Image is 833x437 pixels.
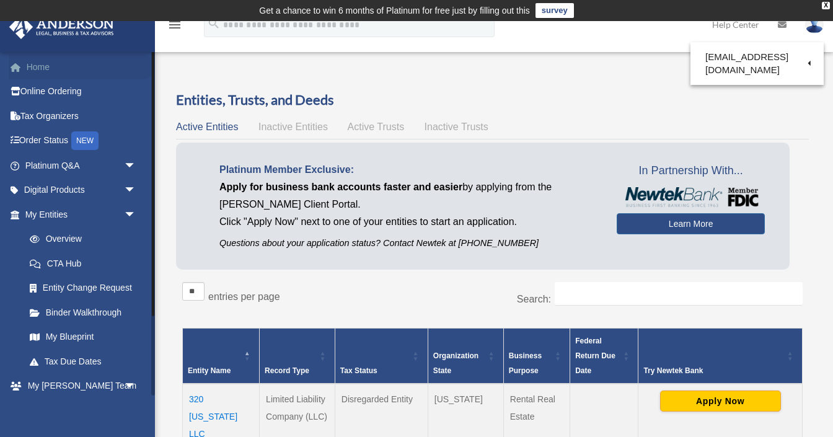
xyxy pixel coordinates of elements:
[9,374,155,399] a: My [PERSON_NAME] Teamarrow_drop_down
[9,128,155,154] a: Order StatusNEW
[176,121,238,132] span: Active Entities
[660,391,781,412] button: Apply Now
[575,337,615,375] span: Federal Return Due Date
[348,121,405,132] span: Active Trusts
[638,328,803,384] th: Try Newtek Bank : Activate to sort
[188,366,231,375] span: Entity Name
[17,276,149,301] a: Entity Change Request
[9,202,149,227] a: My Entitiesarrow_drop_down
[208,291,280,302] label: entries per page
[219,213,598,231] p: Click "Apply Now" next to one of your entities to start an application.
[822,2,830,9] div: close
[623,187,759,207] img: NewtekBankLogoSM.png
[570,328,638,384] th: Federal Return Due Date: Activate to sort
[643,363,783,378] div: Try Newtek Bank
[124,374,149,399] span: arrow_drop_down
[9,153,155,178] a: Platinum Q&Aarrow_drop_down
[167,22,182,32] a: menu
[9,55,155,79] a: Home
[9,79,155,104] a: Online Ordering
[265,366,309,375] span: Record Type
[17,227,143,252] a: Overview
[433,351,478,375] span: Organization State
[17,251,149,276] a: CTA Hub
[9,104,155,128] a: Tax Organizers
[124,178,149,203] span: arrow_drop_down
[9,178,155,203] a: Digital Productsarrow_drop_down
[219,161,598,179] p: Platinum Member Exclusive:
[71,131,99,150] div: NEW
[207,17,221,30] i: search
[219,182,462,192] span: Apply for business bank accounts faster and easier
[219,236,598,251] p: Questions about your application status? Contact Newtek at [PHONE_NUMBER]
[124,153,149,179] span: arrow_drop_down
[176,90,809,110] h3: Entities, Trusts, and Deeds
[517,294,551,304] label: Search:
[17,300,149,325] a: Binder Walkthrough
[617,213,765,234] a: Learn More
[17,325,149,350] a: My Blueprint
[6,15,118,39] img: Anderson Advisors Platinum Portal
[167,17,182,32] i: menu
[259,3,530,18] div: Get a chance to win 6 months of Platinum for free just by filling out this
[260,328,335,384] th: Record Type: Activate to sort
[258,121,328,132] span: Inactive Entities
[805,15,824,33] img: User Pic
[425,121,488,132] span: Inactive Trusts
[335,328,428,384] th: Tax Status: Activate to sort
[17,349,149,374] a: Tax Due Dates
[124,202,149,227] span: arrow_drop_down
[503,328,570,384] th: Business Purpose: Activate to sort
[428,328,503,384] th: Organization State: Activate to sort
[340,366,377,375] span: Tax Status
[509,351,542,375] span: Business Purpose
[690,45,824,82] a: [EMAIL_ADDRESS][DOMAIN_NAME]
[535,3,574,18] a: survey
[219,179,598,213] p: by applying from the [PERSON_NAME] Client Portal.
[183,328,260,384] th: Entity Name: Activate to invert sorting
[617,161,765,181] span: In Partnership With...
